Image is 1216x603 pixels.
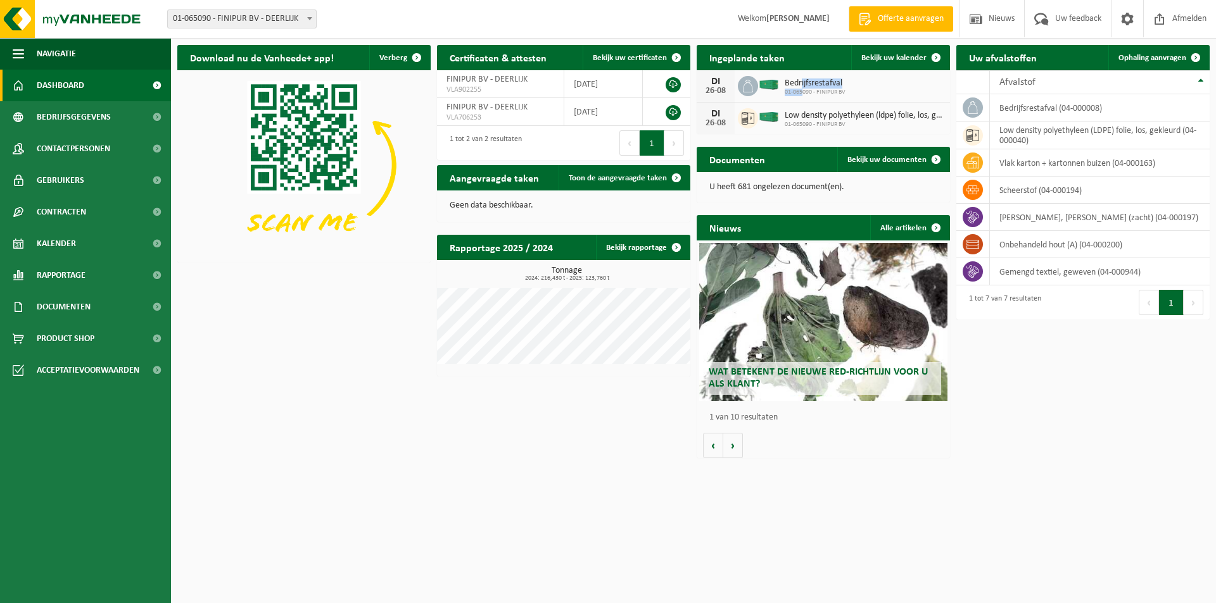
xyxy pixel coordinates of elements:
[699,243,947,401] a: Wat betekent de nieuwe RED-richtlijn voor u als klant?
[785,78,845,89] span: Bedrijfsrestafval
[990,94,1210,121] td: bedrijfsrestafval (04-000008)
[167,9,317,28] span: 01-065090 - FINIPUR BV - DEERLIJK
[37,259,85,291] span: Rapportage
[446,103,528,112] span: FINIPUR BV - DEERLIJK
[37,165,84,196] span: Gebruikers
[785,111,944,121] span: Low density polyethyleen (ldpe) folie, los, gekleurd
[758,79,780,90] img: HK-XC-40-GN-00
[723,433,743,458] button: Volgende
[446,85,554,95] span: VLA902255
[697,45,797,70] h2: Ingeplande taken
[697,215,754,240] h2: Nieuws
[443,275,690,282] span: 2024: 216,430 t - 2025: 123,760 t
[37,291,91,323] span: Documenten
[1118,54,1186,62] span: Ophaling aanvragen
[703,77,728,87] div: DI
[990,258,1210,285] td: gemengd textiel, geweven (04-000944)
[990,204,1210,231] td: [PERSON_NAME], [PERSON_NAME] (zacht) (04-000197)
[875,13,947,25] span: Offerte aanvragen
[443,266,690,282] h3: Tonnage
[703,87,728,96] div: 26-08
[596,235,689,260] a: Bekijk rapportage
[1159,290,1184,315] button: 1
[963,289,1041,316] div: 1 tot 7 van 7 resultaten
[37,228,76,259] span: Kalender
[990,121,1210,149] td: low density polyethyleen (LDPE) folie, los, gekleurd (04-000040)
[443,129,522,157] div: 1 tot 2 van 2 resultaten
[847,156,927,164] span: Bekijk uw documenten
[766,14,830,23] strong: [PERSON_NAME]
[593,54,667,62] span: Bekijk uw certificaten
[450,201,678,210] p: Geen data beschikbaar.
[861,54,927,62] span: Bekijk uw kalender
[446,75,528,84] span: FINIPUR BV - DEERLIJK
[870,215,949,240] a: Alle artikelen
[437,235,566,259] h2: Rapportage 2025 / 2024
[697,147,778,171] h2: Documenten
[564,70,642,98] td: [DATE]
[851,45,949,70] a: Bekijk uw kalender
[369,45,429,70] button: Verberg
[177,70,431,260] img: Download de VHEPlus App
[569,174,667,182] span: Toon de aangevraagde taken
[437,45,559,70] h2: Certificaten & attesten
[37,354,139,386] span: Acceptatievoorwaarden
[37,70,84,101] span: Dashboard
[583,45,689,70] a: Bekijk uw certificaten
[849,6,953,32] a: Offerte aanvragen
[168,10,316,28] span: 01-065090 - FINIPUR BV - DEERLIJK
[990,149,1210,177] td: vlak karton + kartonnen buizen (04-000163)
[709,413,944,422] p: 1 van 10 resultaten
[37,38,76,70] span: Navigatie
[703,109,728,119] div: DI
[990,231,1210,258] td: onbehandeld hout (A) (04-000200)
[37,101,111,133] span: Bedrijfsgegevens
[999,77,1035,87] span: Afvalstof
[37,323,94,354] span: Product Shop
[640,130,664,156] button: 1
[559,165,689,190] a: Toon de aangevraagde taken
[703,433,723,458] button: Vorige
[619,130,640,156] button: Previous
[1108,45,1208,70] a: Ophaling aanvragen
[37,133,110,165] span: Contactpersonen
[709,183,937,192] p: U heeft 681 ongelezen document(en).
[758,111,780,123] img: HK-XC-40-GN-00
[709,367,928,389] span: Wat betekent de nieuwe RED-richtlijn voor u als klant?
[664,130,684,156] button: Next
[446,113,554,123] span: VLA706253
[990,177,1210,204] td: scheerstof (04-000194)
[956,45,1049,70] h2: Uw afvalstoffen
[1184,290,1203,315] button: Next
[1139,290,1159,315] button: Previous
[564,98,642,126] td: [DATE]
[379,54,407,62] span: Verberg
[37,196,86,228] span: Contracten
[437,165,552,190] h2: Aangevraagde taken
[177,45,346,70] h2: Download nu de Vanheede+ app!
[703,119,728,128] div: 26-08
[837,147,949,172] a: Bekijk uw documenten
[785,121,944,128] span: 01-065090 - FINIPUR BV
[785,89,845,96] span: 01-065090 - FINIPUR BV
